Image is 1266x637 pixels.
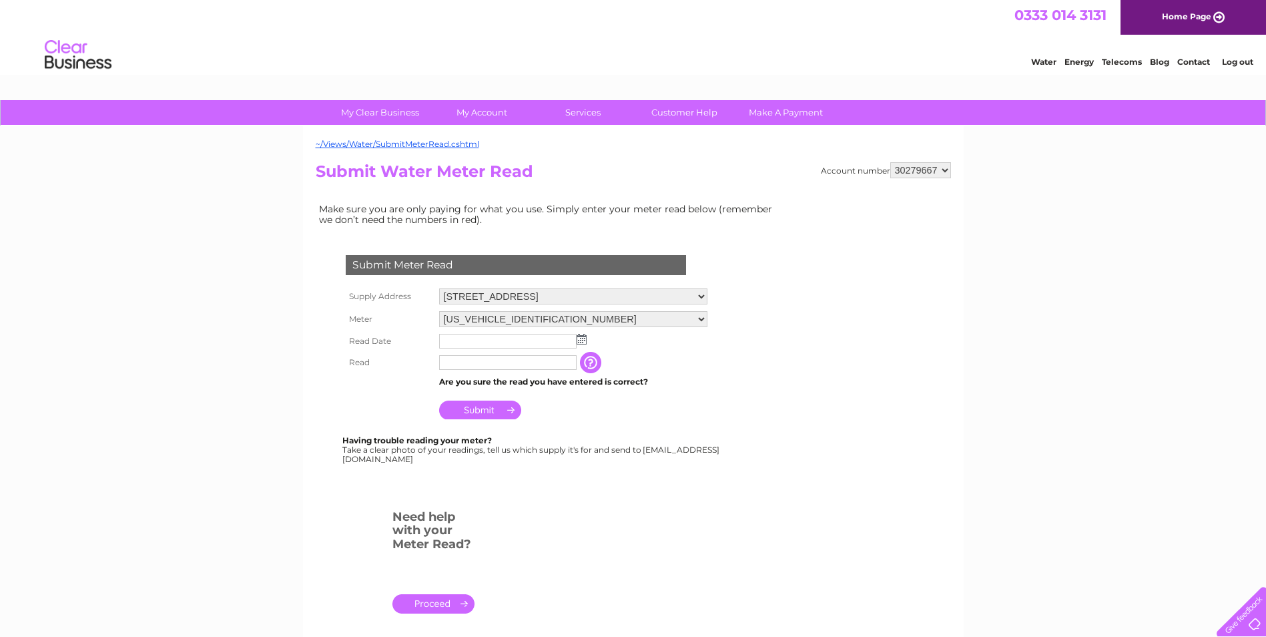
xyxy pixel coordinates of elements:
[392,507,474,558] h3: Need help with your Meter Read?
[318,7,949,65] div: Clear Business is a trading name of Verastar Limited (registered in [GEOGRAPHIC_DATA] No. 3667643...
[392,594,474,614] a: .
[342,331,436,352] th: Read Date
[426,100,537,125] a: My Account
[316,139,479,149] a: ~/Views/Water/SubmitMeterRead.cshtml
[821,162,951,178] div: Account number
[342,352,436,373] th: Read
[342,308,436,331] th: Meter
[316,200,783,228] td: Make sure you are only paying for what you use. Simply enter your meter read below (remember we d...
[577,334,587,345] img: ...
[1014,7,1106,23] a: 0333 014 3131
[436,373,711,391] td: Are you sure the read you have entered is correct?
[528,100,638,125] a: Services
[439,401,521,419] input: Submit
[346,255,686,275] div: Submit Meter Read
[1031,57,1056,67] a: Water
[44,35,112,75] img: logo.png
[1150,57,1169,67] a: Blog
[325,100,435,125] a: My Clear Business
[1222,57,1253,67] a: Log out
[1102,57,1142,67] a: Telecoms
[1177,57,1210,67] a: Contact
[629,100,739,125] a: Customer Help
[342,435,492,445] b: Having trouble reading your meter?
[342,285,436,308] th: Supply Address
[342,436,721,463] div: Take a clear photo of your readings, tell us which supply it's for and send to [EMAIL_ADDRESS][DO...
[580,352,604,373] input: Information
[731,100,841,125] a: Make A Payment
[1064,57,1094,67] a: Energy
[316,162,951,188] h2: Submit Water Meter Read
